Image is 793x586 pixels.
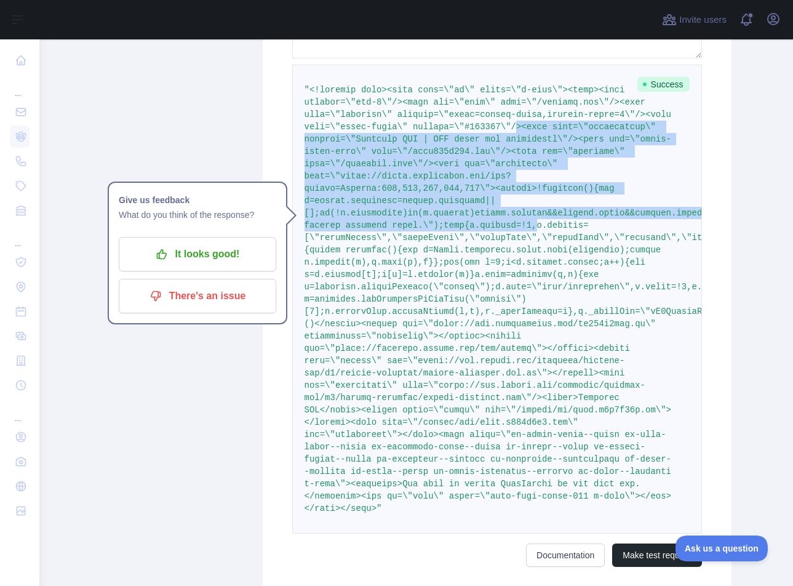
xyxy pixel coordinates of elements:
iframe: Toggle Customer Support [675,536,768,561]
p: What do you think of the response? [119,207,276,222]
p: It looks good! [128,244,267,265]
div: ... [10,74,30,98]
div: ... [10,224,30,249]
h1: Give us feedback [119,193,276,207]
span: Invite users [679,13,727,27]
span: Success [637,77,690,92]
div: ... [10,399,30,423]
button: Invite users [660,10,729,30]
p: There's an issue [128,286,267,307]
button: It looks good! [119,237,276,271]
button: There's an issue [119,279,276,313]
button: Make test request [612,544,701,567]
a: Documentation [526,544,605,567]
